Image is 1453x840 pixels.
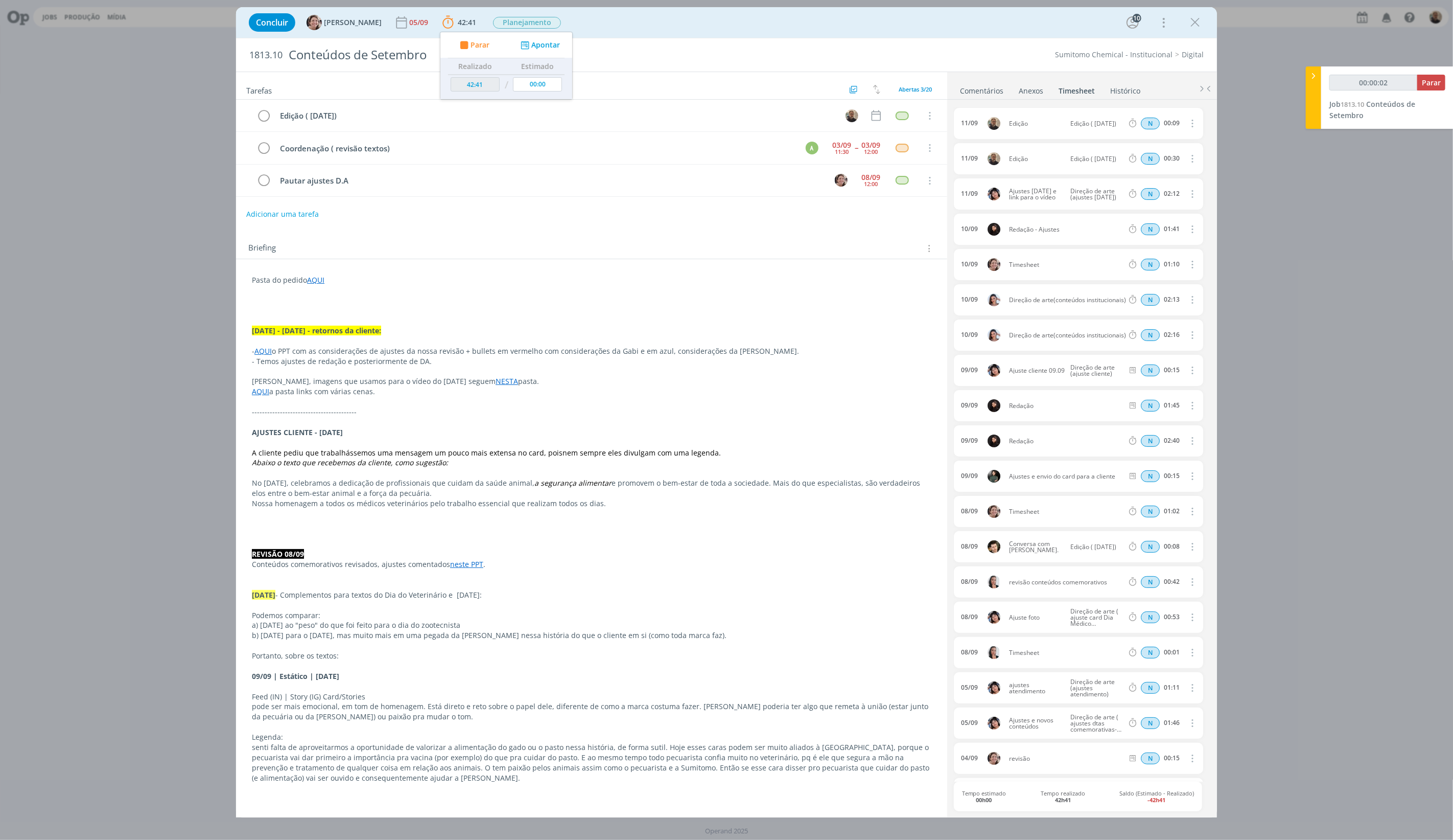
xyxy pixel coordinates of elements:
a: AQUI [254,346,272,356]
span: Ajustes e envio do card para a cliente [1005,473,1127,480]
span: [PERSON_NAME] [324,19,382,26]
div: 03/09 [832,142,851,149]
strong: 09/09 | Estático | [DATE] [252,671,339,681]
button: Apontar [518,40,560,51]
div: Horas normais [1141,294,1160,306]
p: [PERSON_NAME], imagens que usamos para o vídeo do [DATE] seguem pasta. [252,376,931,387]
span: N [1141,153,1160,165]
div: 00:08 [1164,543,1180,550]
div: Horas normais [1141,329,1160,341]
span: Direção de arte ( ajuste card Dia Médico Veterinário) [1066,608,1125,627]
img: L [988,399,1000,412]
div: 08/09 [961,578,978,585]
span: A cliente pediu que trabalhássemos uma mensagem um pouco mais extensa no card, pois [252,448,563,458]
p: Portanto, sobre os textos: [252,651,931,661]
span: Tempo realizado [1041,790,1085,803]
div: 11/09 [961,120,978,127]
span: N [1141,682,1160,694]
div: 10 [1133,14,1141,22]
a: Comentários [959,81,1004,96]
button: A[PERSON_NAME] [307,15,382,30]
div: dialog [236,7,1217,818]
span: Edição ( [DATE]) [1066,121,1125,127]
span: Concluir [256,18,288,27]
span: N [1141,717,1160,729]
img: E [988,188,1000,200]
div: 00:15 [1164,472,1180,480]
div: 11:30 [835,149,849,154]
div: Horas normais [1141,682,1160,694]
strong: [DATE] - [DATE] - retornos da cliente: [252,326,381,335]
div: 00:15 [1164,367,1180,374]
button: A [833,173,849,188]
div: Horas normais [1141,576,1160,588]
div: 01:11 [1164,684,1180,691]
div: 12:00 [864,181,878,187]
strong: [DATE] [252,590,275,600]
strong: AJUSTES CLIENTE - [DATE] [252,427,343,437]
span: N [1141,223,1160,235]
div: Horas normais [1141,188,1160,200]
span: Edição ( [DATE]) [1066,544,1125,550]
span: N [1141,188,1160,200]
span: 1813.10 [249,50,283,61]
b: -42h41 [1148,796,1166,804]
div: 05/09 [409,19,430,26]
img: A [988,258,1000,271]
span: Direção de arte (ajustes [DATE]) [1066,188,1125,200]
span: Parar [1422,78,1441,87]
p: Conteúdos comemorativos revisados, ajustes comentados . [252,559,931,570]
p: Feed (IN) | Story (IG) Card/Stories [252,692,931,702]
p: b) [DATE] para o [DATE], mas muito mais em uma pegada da [PERSON_NAME] nessa história do que o cl... [252,630,931,641]
span: Tarefas [246,83,272,96]
img: A [835,174,848,187]
div: 09/09 [961,472,978,480]
th: Realizado [448,58,502,75]
div: 08/09 [961,508,978,515]
div: 09/09 [961,402,978,409]
p: senti falta de aproveitarmos a oportunidade de valorizar a alimentação do gado ou o pasto nessa h... [252,742,931,783]
span: N [1141,365,1160,376]
div: Horas normais [1141,223,1160,235]
button: 10 [1124,14,1141,31]
b: 42h41 [1055,796,1071,804]
span: N [1141,400,1160,412]
p: Nossa homenagem a todos os médicos veterinários pelo trabalho essencial que realizam todos os dias. [252,498,931,509]
span: N [1141,435,1160,447]
span: 42:41 [458,17,476,27]
img: N [988,293,1000,306]
p: pode ser mais emocional, em tom de homenagem. Está direto e reto sobre o papel dele, diferente de... [252,701,931,722]
span: Timesheet [1005,650,1127,656]
p: Pasta do pedido [252,275,931,285]
span: N [1141,541,1160,553]
div: 02:12 [1164,190,1180,197]
img: A [988,752,1000,765]
a: Histórico [1110,81,1141,96]
img: A [988,505,1000,518]
div: 11/09 [961,190,978,197]
img: E [988,611,1000,624]
span: Ajuste cliente 09.09 [1005,368,1066,374]
p: Podemos comparar: [252,610,931,621]
div: Conteúdos de Setembro [285,42,802,67]
span: nem sempre eles divulgam com uma legenda. [563,448,721,458]
div: Horas normais [1141,647,1160,659]
div: Edição ( [DATE]) [276,109,836,122]
span: N [1141,118,1160,129]
span: N [1141,259,1160,270]
span: Redação [1005,403,1127,409]
span: Direção de arte(conteúdos institucionais) [1005,332,1127,338]
span: Conteúdos de Setembro [1329,99,1415,120]
span: ajustes atendimento [1005,682,1066,694]
div: 03/09 [861,142,880,149]
span: revisão conteúdos comemorativos [1005,579,1127,585]
img: A [307,15,322,30]
div: 12:00 [864,149,878,154]
span: Direção de arte (ajuste cliente) [1066,365,1125,377]
div: 00:30 [1164,155,1180,162]
a: AQUI [307,275,324,285]
div: Horas normais [1141,153,1160,165]
div: 09/09 [961,367,978,374]
span: Saldo (Estimado - Realizado) [1119,790,1194,803]
p: - Complementos para textos do Dia do Veterinário e [DATE]: [252,590,931,600]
